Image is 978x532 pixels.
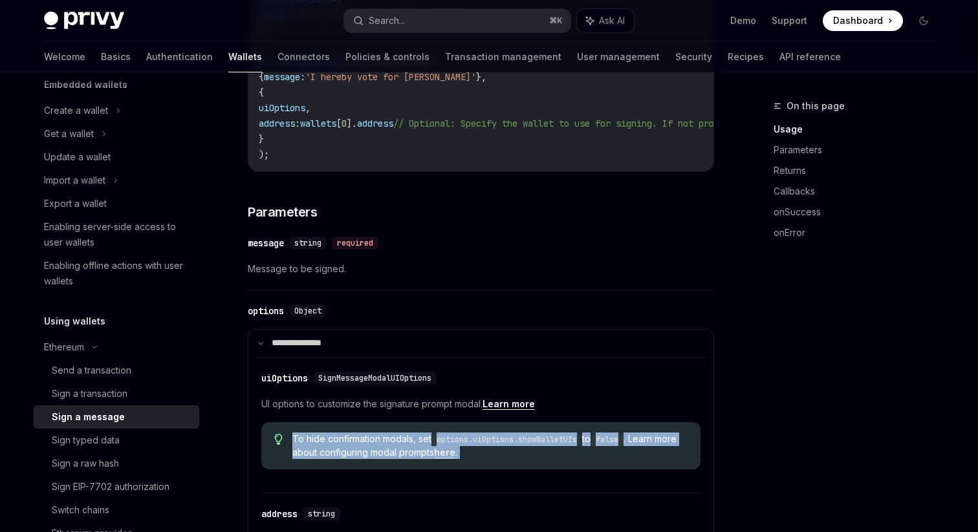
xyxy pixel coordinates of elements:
[52,386,127,401] div: Sign a transaction
[34,145,199,169] a: Update a wallet
[259,149,269,160] span: );
[332,237,378,250] div: required
[369,13,405,28] div: Search...
[342,118,347,129] span: 0
[52,432,120,448] div: Sign typed data
[274,434,283,445] svg: Tip
[823,10,903,31] a: Dashboard
[577,9,634,32] button: Ask AI
[44,219,191,250] div: Enabling server-side access to user wallets
[44,258,191,289] div: Enabling offline actions with user wallets
[774,202,944,222] a: onSuccess
[774,160,944,181] a: Returns
[52,502,109,518] div: Switch chains
[44,41,85,72] a: Welcome
[261,507,298,520] div: address
[591,433,624,446] code: false
[52,363,131,378] div: Send a transaction
[34,382,199,405] a: Sign a transaction
[44,196,107,211] div: Export a wallet
[774,222,944,243] a: onError
[774,119,944,140] a: Usage
[259,102,305,114] span: uiOptions
[393,118,906,129] span: // Optional: Specify the wallet to use for signing. If not provided, the first wallet will be used.
[300,118,336,129] span: wallets
[294,238,321,248] span: string
[774,140,944,160] a: Parameters
[913,10,934,31] button: Toggle dark mode
[344,9,570,32] button: Search...⌘K
[34,452,199,475] a: Sign a raw hash
[305,102,310,114] span: ,
[357,118,393,129] span: address
[483,398,535,410] a: Learn more
[599,14,625,27] span: Ask AI
[34,254,199,293] a: Enabling offline actions with user wallets
[44,173,105,188] div: Import a wallet
[261,372,308,385] div: uiOptions
[248,261,714,277] span: Message to be signed.
[318,373,431,383] span: SignMessageModalUIOptions
[44,126,94,142] div: Get a wallet
[228,41,262,72] a: Wallets
[336,118,342,129] span: [
[248,237,284,250] div: message
[44,314,105,329] h5: Using wallets
[730,14,756,27] a: Demo
[787,98,845,114] span: On this page
[34,405,199,429] a: Sign a message
[34,215,199,254] a: Enabling server-side access to user wallets
[44,12,124,30] img: dark logo
[308,509,335,519] span: string
[431,433,582,446] code: options.uiOptions.showWalletUIs
[101,41,131,72] a: Basics
[259,71,264,83] span: {
[52,479,169,495] div: Sign EIP-7702 authorization
[34,429,199,452] a: Sign typed data
[248,203,317,221] span: Parameters
[577,41,660,72] a: User management
[345,41,429,72] a: Policies & controls
[728,41,764,72] a: Recipes
[52,456,119,471] div: Sign a raw hash
[774,181,944,202] a: Callbacks
[305,71,476,83] span: 'I hereby vote for [PERSON_NAME]'
[772,14,807,27] a: Support
[44,103,108,118] div: Create a wallet
[264,71,305,83] span: message:
[347,118,357,129] span: ].
[34,359,199,382] a: Send a transaction
[675,41,712,72] a: Security
[259,118,300,129] span: address:
[259,133,264,145] span: }
[445,41,561,72] a: Transaction management
[34,192,199,215] a: Export a wallet
[833,14,883,27] span: Dashboard
[277,41,330,72] a: Connectors
[434,447,455,458] a: here
[294,306,321,316] span: Object
[52,409,125,425] div: Sign a message
[44,149,111,165] div: Update a wallet
[476,71,486,83] span: },
[44,339,84,355] div: Ethereum
[146,41,213,72] a: Authentication
[34,498,199,522] a: Switch chains
[259,87,264,98] span: {
[248,304,284,317] div: options
[261,396,701,412] span: UI options to customize the signature prompt modal.
[34,475,199,498] a: Sign EIP-7702 authorization
[292,432,688,459] span: To hide confirmation modals, set to . Learn more about configuring modal prompts .
[549,16,563,26] span: ⌘ K
[779,41,841,72] a: API reference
